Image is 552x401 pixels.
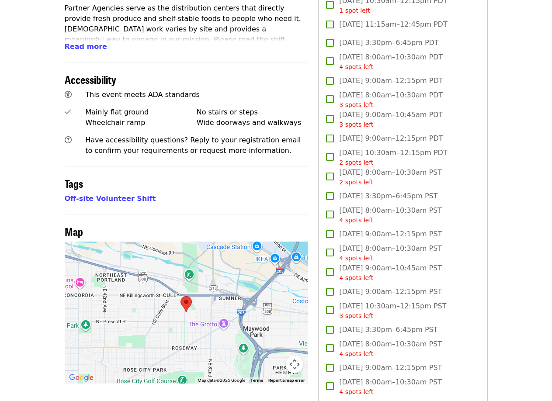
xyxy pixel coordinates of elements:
button: Read more [65,41,107,52]
a: Terms (opens in new tab) [250,378,263,383]
span: [DATE] 3:30pm–6:45pm PST [339,325,437,335]
span: [DATE] 11:15am–12:45pm PDT [339,19,447,30]
span: 4 spots left [339,388,373,395]
span: [DATE] 9:00am–12:15pm PDT [339,76,443,86]
i: check icon [65,108,71,116]
div: Wheelchair ramp [85,118,197,128]
span: [DATE] 8:00am–10:30am PST [339,243,442,263]
span: 4 spots left [339,274,373,281]
i: question-circle icon [65,136,72,144]
span: [DATE] 8:00am–10:30am PST [339,167,442,187]
span: Map data ©2025 Google [198,378,245,383]
p: Partner Agencies serve as the distribution centers that directly provide fresh produce and shelf-... [65,3,308,66]
span: 2 spots left [339,159,373,166]
span: [DATE] 9:00am–10:45am PDT [339,110,443,129]
div: Mainly flat ground [85,107,197,118]
span: Accessibility [65,72,116,87]
span: 1 spot left [339,7,370,14]
span: 3 spots left [339,121,373,128]
i: universal-access icon [65,90,72,99]
span: [DATE] 3:30pm–6:45pm PDT [339,38,438,48]
span: [DATE] 8:00am–10:30am PST [339,205,442,225]
a: Report a map error [268,378,305,383]
span: [DATE] 9:00am–12:15pm PDT [339,133,443,144]
a: Open this area in Google Maps (opens a new window) [67,372,96,384]
span: Map [65,224,83,239]
div: Wide doorways and walkways [197,118,308,128]
span: [DATE] 3:30pm–6:45pm PST [339,191,437,201]
img: Google [67,372,96,384]
div: No stairs or steps [197,107,308,118]
span: 4 spots left [339,350,373,357]
span: 4 spots left [339,255,373,262]
span: Have accessibility questions? Reply to your registration email to confirm your requirements or re... [85,136,301,155]
span: 3 spots left [339,101,373,108]
button: Map camera controls [286,356,303,373]
span: [DATE] 8:00am–10:30am PDT [339,90,443,110]
span: [DATE] 9:00am–12:15pm PST [339,363,442,373]
span: [DATE] 8:00am–10:30am PST [339,339,442,359]
span: Tags [65,176,83,191]
span: [DATE] 8:00am–10:30am PST [339,377,442,397]
span: [DATE] 9:00am–12:15pm PST [339,287,442,297]
span: Read more [65,42,107,51]
span: 4 spots left [339,63,373,70]
span: [DATE] 9:00am–12:15pm PST [339,229,442,239]
span: This event meets ADA standards [85,90,200,99]
span: [DATE] 10:30am–12:15pm PDT [339,148,447,167]
span: [DATE] 8:00am–10:30am PDT [339,52,443,72]
span: [DATE] 9:00am–10:45am PST [339,263,442,283]
span: 2 spots left [339,179,373,186]
span: 4 spots left [339,217,373,224]
a: Off-site Volunteer Shift [65,194,156,203]
span: [DATE] 10:30am–12:15pm PST [339,301,446,321]
span: 3 spots left [339,312,373,319]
